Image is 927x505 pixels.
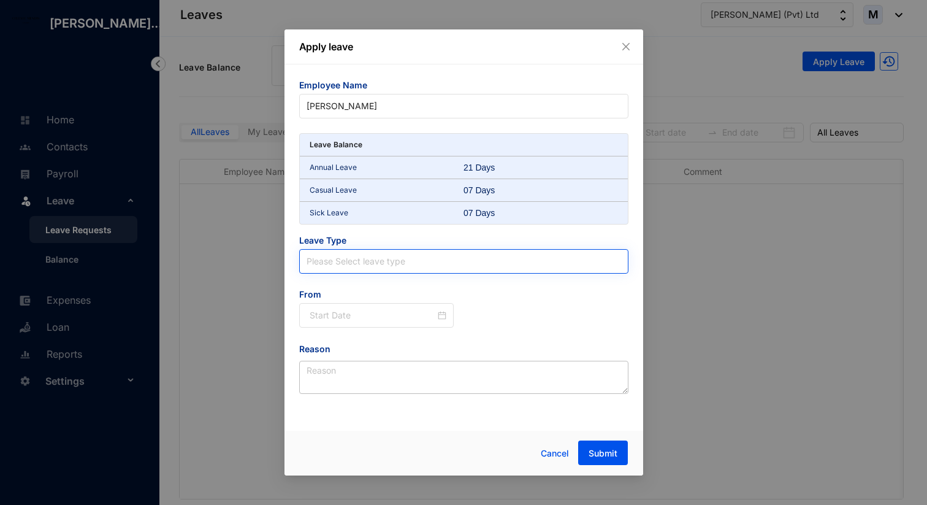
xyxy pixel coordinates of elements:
[464,161,515,174] div: 21 Days
[532,441,578,466] button: Cancel
[310,309,436,322] input: Start Date
[299,234,628,249] span: Leave Type
[299,39,628,54] p: Apply leave
[299,361,628,394] textarea: Reason
[299,79,628,94] span: Employee Name
[619,40,633,53] button: Close
[310,161,464,174] p: Annual Leave
[621,42,631,52] span: close
[464,207,515,219] div: 07 Days
[310,139,363,151] p: Leave Balance
[310,207,464,219] p: Sick Leave
[299,342,339,356] label: Reason
[541,447,569,460] span: Cancel
[589,447,617,460] span: Submit
[299,288,454,303] span: From
[464,184,515,196] div: 07 Days
[307,97,621,115] span: Celeste Mendis
[310,184,464,196] p: Casual Leave
[578,441,628,465] button: Submit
